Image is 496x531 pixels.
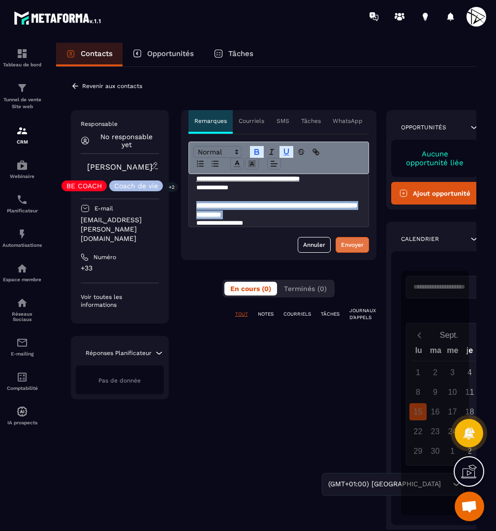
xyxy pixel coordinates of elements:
[284,285,327,293] span: Terminés (0)
[16,82,28,94] img: formation
[114,182,158,189] p: Coach de vie
[401,123,446,131] p: Opportunités
[16,125,28,137] img: formation
[16,194,28,206] img: scheduler
[239,117,264,125] p: Courriels
[66,182,102,189] p: BE COACH
[2,385,42,391] p: Comptabilité
[87,162,153,172] a: [PERSON_NAME]
[2,311,42,322] p: Réseaux Sociaux
[391,182,479,205] button: Ajout opportunité
[147,49,194,58] p: Opportunités
[224,282,277,295] button: En cours (0)
[301,117,321,125] p: Tâches
[455,492,484,521] div: Ouvrir le chat
[81,293,159,309] p: Voir toutes les informations
[277,117,289,125] p: SMS
[165,182,178,192] p: +2
[81,120,159,128] p: Responsable
[2,174,42,179] p: Webinaire
[278,282,333,295] button: Terminés (0)
[461,364,478,381] div: 4
[228,49,253,58] p: Tâches
[321,311,340,318] p: TÂCHES
[2,152,42,186] a: automationsautomationsWebinaire
[2,351,42,356] p: E-mailing
[461,344,478,361] div: je
[94,133,159,148] p: No responsable yet
[98,377,141,384] span: Pas de donnée
[16,406,28,417] img: automations
[82,83,142,89] p: Revenir aux contacts
[81,49,113,58] p: Contacts
[2,242,42,248] p: Automatisations
[123,43,204,66] a: Opportunités
[283,311,311,318] p: COURRIELS
[94,205,113,212] p: E-mail
[16,297,28,309] img: social-network
[2,118,42,152] a: formationformationCRM
[2,62,42,67] p: Tableau de bord
[401,149,469,167] p: Aucune opportunité liée
[2,96,42,110] p: Tunnel de vente Site web
[56,43,123,66] a: Contacts
[2,364,42,398] a: accountantaccountantComptabilité
[322,473,464,496] div: Search for option
[16,48,28,59] img: formation
[86,349,152,357] p: Réponses Planificateur
[81,264,159,273] p: +33
[2,75,42,118] a: formationformationTunnel de vente Site web
[14,9,102,27] img: logo
[230,285,271,293] span: En cours (0)
[401,235,439,243] p: Calendrier
[16,263,28,274] img: automations
[326,479,443,490] span: (GMT+01:00) [GEOGRAPHIC_DATA]
[2,329,42,364] a: emailemailE-mailing
[16,371,28,383] img: accountant
[2,139,42,145] p: CRM
[235,311,248,318] p: TOUT
[2,420,42,425] p: IA prospects
[16,337,28,349] img: email
[194,117,227,125] p: Remarques
[2,186,42,221] a: schedulerschedulerPlanificateur
[81,215,159,243] p: [EMAIL_ADDRESS][PERSON_NAME][DOMAIN_NAME]
[349,307,376,321] p: JOURNAUX D'APPELS
[204,43,263,66] a: Tâches
[93,253,116,261] p: Numéro
[2,40,42,75] a: formationformationTableau de bord
[461,383,478,401] div: 11
[16,228,28,240] img: automations
[341,240,364,250] div: Envoyer
[258,311,274,318] p: NOTES
[2,277,42,282] p: Espace membre
[298,237,331,253] button: Annuler
[2,221,42,255] a: automationsautomationsAutomatisations
[461,403,478,420] div: 18
[2,208,42,213] p: Planificateur
[336,237,369,253] button: Envoyer
[2,255,42,290] a: automationsautomationsEspace membre
[16,159,28,171] img: automations
[2,290,42,329] a: social-networksocial-networkRéseaux Sociaux
[333,117,363,125] p: WhatsApp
